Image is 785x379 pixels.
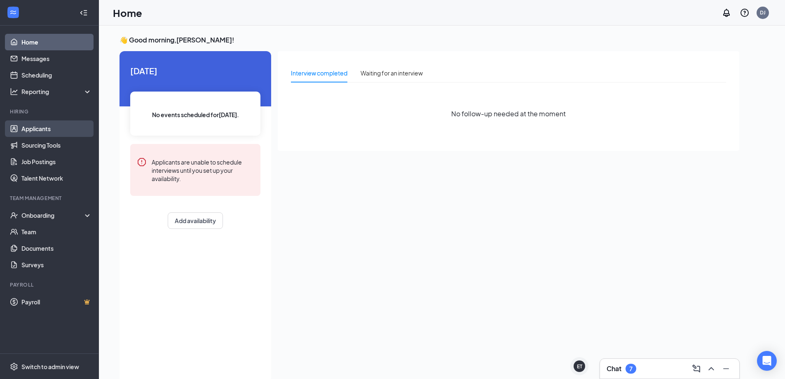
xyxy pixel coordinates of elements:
[9,8,17,16] svg: WorkstreamLogo
[21,50,92,67] a: Messages
[168,212,223,229] button: Add availability
[10,108,90,115] div: Hiring
[607,364,621,373] h3: Chat
[706,364,716,374] svg: ChevronUp
[577,363,582,370] div: ET
[719,362,733,375] button: Minimize
[21,34,92,50] a: Home
[120,35,739,45] h3: 👋 Good morning, [PERSON_NAME] !
[705,362,718,375] button: ChevronUp
[760,9,766,16] div: DJ
[451,108,566,119] span: No follow-up needed at the moment
[152,110,239,119] span: No events scheduled for [DATE] .
[152,157,254,183] div: Applicants are unable to schedule interviews until you set up your availability.
[10,211,18,219] svg: UserCheck
[291,68,347,78] div: Interview completed
[21,137,92,153] a: Sourcing Tools
[740,8,750,18] svg: QuestionInfo
[757,351,777,371] div: Open Intercom Messenger
[21,363,79,371] div: Switch to admin view
[21,153,92,170] a: Job Postings
[10,195,90,202] div: Team Management
[690,362,703,375] button: ComposeMessage
[10,87,18,96] svg: Analysis
[21,211,85,219] div: Onboarding
[21,120,92,137] a: Applicants
[361,68,423,78] div: Waiting for an interview
[10,363,18,371] svg: Settings
[21,87,92,96] div: Reporting
[691,364,701,374] svg: ComposeMessage
[130,64,260,77] span: [DATE]
[21,170,92,186] a: Talent Network
[113,6,142,20] h1: Home
[21,257,92,273] a: Surveys
[21,224,92,240] a: Team
[10,281,90,288] div: Payroll
[80,9,88,17] svg: Collapse
[137,157,147,167] svg: Error
[21,240,92,257] a: Documents
[722,8,731,18] svg: Notifications
[721,364,731,374] svg: Minimize
[21,294,92,310] a: PayrollCrown
[629,365,633,372] div: 7
[21,67,92,83] a: Scheduling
